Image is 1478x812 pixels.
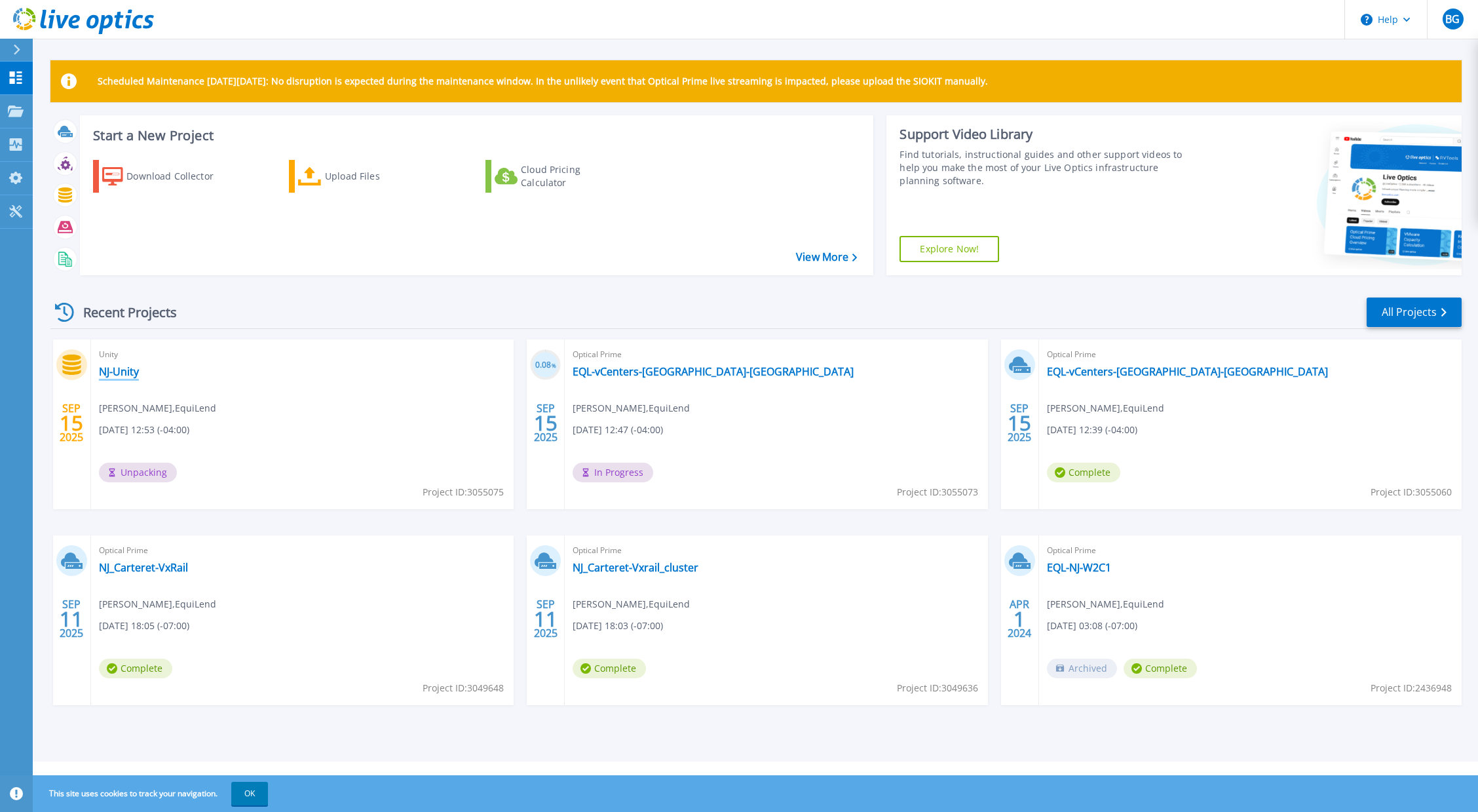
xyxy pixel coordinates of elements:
span: [DATE] 12:39 (-04:00) [1047,423,1137,437]
div: Upload Files [325,163,430,189]
span: [DATE] 03:08 (-07:00) [1047,619,1137,633]
div: Cloud Pricing Calculator [521,163,626,189]
div: APR 2024 [1007,595,1032,643]
span: Optical Prime [99,543,506,558]
div: Recent Projects [50,296,195,328]
span: [DATE] 12:47 (-04:00) [573,423,663,437]
span: [DATE] 18:03 (-07:00) [573,619,663,633]
span: 15 [60,417,83,429]
a: EQL-vCenters-[GEOGRAPHIC_DATA]-[GEOGRAPHIC_DATA] [1047,365,1328,378]
span: [DATE] 12:53 (-04:00) [99,423,189,437]
span: [DATE] 18:05 (-07:00) [99,619,189,633]
span: [PERSON_NAME] , EquiLend [99,401,216,416]
span: Optical Prime [1047,543,1454,558]
h3: Start a New Project [93,128,857,143]
div: SEP 2025 [59,595,84,643]
span: [PERSON_NAME] , EquiLend [1047,401,1164,416]
a: View More [796,251,857,263]
span: Unity [99,347,506,362]
span: Project ID: 2436948 [1371,681,1452,695]
a: EQL-NJ-W2C1 [1047,561,1111,574]
a: NJ_Carteret-Vxrail_cluster [573,561,698,574]
div: Support Video Library [900,126,1195,143]
p: Scheduled Maintenance [DATE][DATE]: No disruption is expected during the maintenance window. In t... [98,76,988,87]
span: Archived [1047,659,1117,678]
span: BG [1445,14,1460,24]
button: OK [231,782,268,805]
span: [PERSON_NAME] , EquiLend [573,401,690,416]
div: Download Collector [126,163,231,189]
span: [PERSON_NAME] , EquiLend [573,597,690,611]
span: [PERSON_NAME] , EquiLend [99,597,216,611]
span: Project ID: 3049648 [423,681,504,695]
span: Complete [573,659,646,678]
span: This site uses cookies to track your navigation. [36,782,268,805]
span: Optical Prime [1047,347,1454,362]
span: 11 [60,613,83,625]
span: Project ID: 3055073 [897,485,978,499]
span: % [552,362,556,369]
a: EQL-vCenters-[GEOGRAPHIC_DATA]-[GEOGRAPHIC_DATA] [573,365,854,378]
span: 1 [1014,613,1025,625]
span: 15 [1008,417,1031,429]
span: Project ID: 3055075 [423,485,504,499]
div: SEP 2025 [533,399,558,447]
span: Complete [1124,659,1197,678]
a: NJ_Carteret-VxRail [99,561,188,574]
a: Upload Files [289,160,435,193]
a: Explore Now! [900,236,999,262]
span: Project ID: 3055060 [1371,485,1452,499]
span: Optical Prime [573,543,979,558]
span: Complete [99,659,172,678]
div: SEP 2025 [59,399,84,447]
div: SEP 2025 [533,595,558,643]
a: NJ-Unity [99,365,139,378]
span: Complete [1047,463,1120,482]
span: Unpacking [99,463,177,482]
a: Download Collector [93,160,239,193]
span: Project ID: 3049636 [897,681,978,695]
span: 15 [534,417,558,429]
h3: 0.08 [530,358,561,373]
span: In Progress [573,463,653,482]
a: All Projects [1367,298,1462,327]
div: Find tutorials, instructional guides and other support videos to help you make the most of your L... [900,148,1195,187]
div: SEP 2025 [1007,399,1032,447]
span: [PERSON_NAME] , EquiLend [1047,597,1164,611]
a: Cloud Pricing Calculator [485,160,632,193]
span: Optical Prime [573,347,979,362]
span: 11 [534,613,558,625]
